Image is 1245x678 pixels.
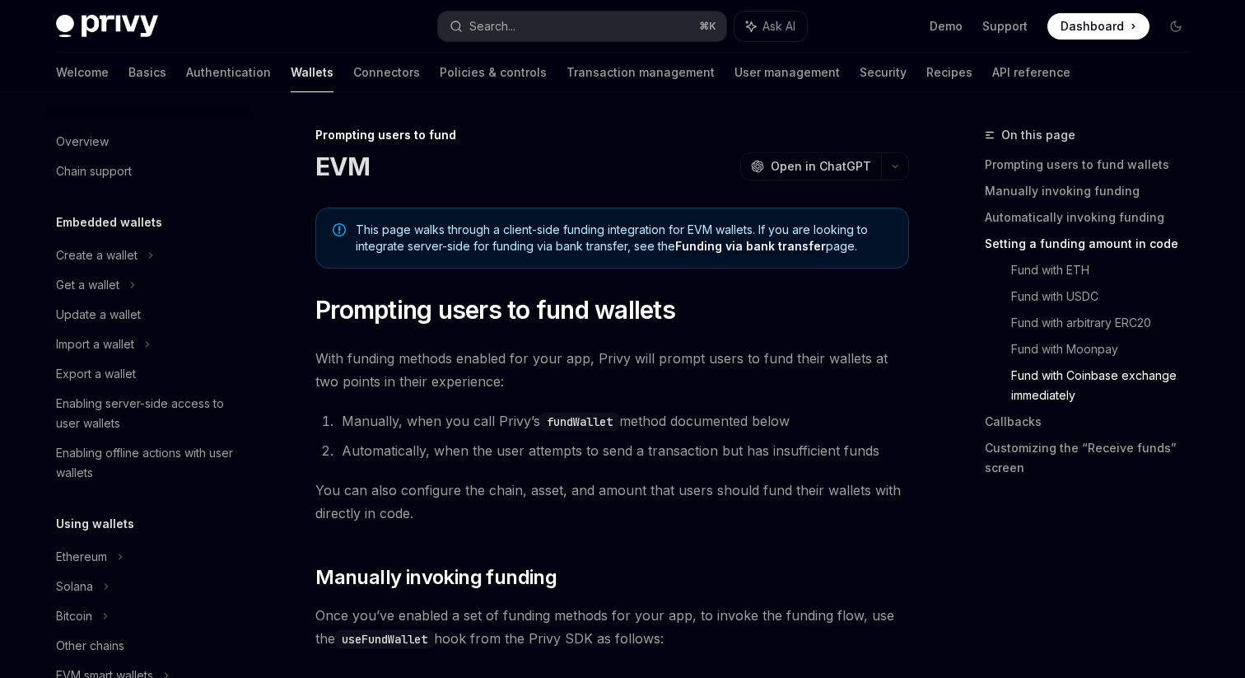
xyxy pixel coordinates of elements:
a: Enabling offline actions with user wallets [43,438,254,488]
a: Authentication [186,53,271,92]
h5: Embedded wallets [56,213,162,232]
span: Dashboard [1061,18,1124,35]
a: Other chains [43,631,254,661]
span: On this page [1001,125,1075,145]
a: Export a wallet [43,359,254,389]
a: Wallets [291,53,333,92]
div: Prompting users to fund [315,127,909,143]
h1: EVM [315,152,370,181]
a: Fund with ETH [1011,257,1202,283]
img: dark logo [56,15,158,38]
button: Search...⌘K [438,12,726,41]
span: You can also configure the chain, asset, and amount that users should fund their wallets with dir... [315,479,909,525]
div: Update a wallet [56,305,141,325]
a: Automatically invoking funding [985,204,1202,231]
div: Overview [56,132,109,152]
div: Import a wallet [56,334,134,354]
a: Transaction management [567,53,715,92]
a: Update a wallet [43,300,254,330]
a: Manually invoking funding [985,178,1202,204]
button: Toggle dark mode [1163,13,1189,40]
div: Get a wallet [56,275,119,295]
h5: Using wallets [56,514,134,534]
span: Open in ChatGPT [771,158,871,175]
span: Manually invoking funding [315,564,557,591]
a: Security [860,53,907,92]
li: Automatically, when the user attempts to send a transaction but has insufficient funds [337,439,909,462]
div: Enabling server-side access to user wallets [56,394,244,433]
a: Policies & controls [440,53,547,92]
span: Once you’ve enabled a set of funding methods for your app, to invoke the funding flow, use the ho... [315,604,909,650]
div: Other chains [56,636,124,656]
div: Create a wallet [56,245,138,265]
span: Prompting users to fund wallets [315,295,675,325]
a: Fund with arbitrary ERC20 [1011,310,1202,336]
span: This page walks through a client-side funding integration for EVM wallets. If you are looking to ... [356,222,892,255]
svg: Note [333,223,346,236]
a: API reference [992,53,1070,92]
a: Connectors [353,53,420,92]
a: Setting a funding amount in code [985,231,1202,257]
a: User management [734,53,840,92]
a: Fund with USDC [1011,283,1202,310]
code: fundWallet [540,413,619,431]
a: Overview [43,127,254,157]
a: Recipes [926,53,972,92]
a: Fund with Coinbase exchange immediately [1011,362,1202,409]
a: Chain support [43,157,254,186]
button: Open in ChatGPT [740,152,881,180]
div: Bitcoin [56,606,92,626]
a: Enabling server-side access to user wallets [43,389,254,438]
div: Chain support [56,161,132,181]
button: Ask AI [734,12,807,41]
a: Support [982,18,1028,35]
a: Funding via bank transfer [675,239,826,254]
div: Export a wallet [56,364,136,384]
a: Welcome [56,53,109,92]
div: Ethereum [56,547,107,567]
a: Dashboard [1047,13,1149,40]
a: Basics [128,53,166,92]
div: Solana [56,577,93,596]
div: Search... [469,16,515,36]
a: Fund with Moonpay [1011,336,1202,362]
a: Customizing the “Receive funds” screen [985,435,1202,481]
a: Prompting users to fund wallets [985,152,1202,178]
span: Ask AI [762,18,795,35]
a: Callbacks [985,409,1202,435]
a: Demo [930,18,963,35]
li: Manually, when you call Privy’s method documented below [337,409,909,433]
span: ⌘ K [699,20,716,33]
span: With funding methods enabled for your app, Privy will prompt users to fund their wallets at two p... [315,347,909,393]
div: Enabling offline actions with user wallets [56,443,244,483]
code: useFundWallet [335,630,434,648]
